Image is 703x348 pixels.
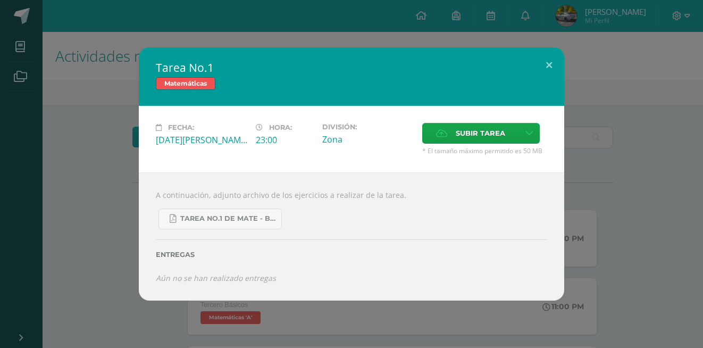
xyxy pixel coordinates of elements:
[269,123,292,131] span: Hora:
[156,251,547,259] label: Entregas
[156,273,276,283] i: Aún no se han realizado entregas
[180,214,276,223] span: Tarea No.1 de Mate - Bloque IV.pdf
[156,60,547,75] h2: Tarea No.1
[168,123,194,131] span: Fecha:
[534,47,564,84] button: Close (Esc)
[322,134,414,145] div: Zona
[456,123,505,143] span: Subir tarea
[422,146,547,155] span: * El tamaño máximo permitido es 50 MB
[158,209,282,229] a: Tarea No.1 de Mate - Bloque IV.pdf
[156,134,247,146] div: [DATE][PERSON_NAME]
[139,172,564,301] div: A continuación, adjunto archivo de los ejercicios a realizar de la tarea.
[156,77,215,90] span: Matemáticas
[256,134,314,146] div: 23:00
[322,123,414,131] label: División:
